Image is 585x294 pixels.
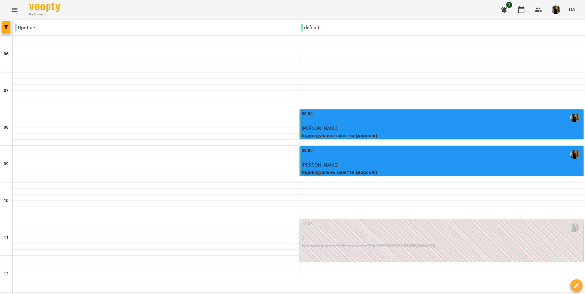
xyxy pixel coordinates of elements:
[4,234,9,241] h6: 11
[302,242,582,249] p: Групове(парне 1+1) заняття (1АМ11 1+1 [PERSON_NAME])
[4,51,9,57] h6: 06
[4,124,9,131] h6: 08
[302,162,339,168] span: [PERSON_NAME]
[302,147,313,154] label: 09:00
[4,197,9,204] h6: 10
[4,87,9,94] h6: 07
[302,235,582,242] p: 0
[302,111,313,117] label: 08:00
[302,169,582,176] p: Індивідуальне заняття (дорослі)
[301,24,319,31] p: default
[4,161,9,167] h6: 09
[570,150,579,159] img: Островська Діана Володимирівна
[15,24,35,31] p: Пробне
[29,13,60,17] span: For Business
[552,6,560,14] img: 283d04c281e4d03bc9b10f0e1c453e6b.jpg
[4,271,9,277] h6: 12
[566,4,578,15] button: UA
[570,223,579,232] img: Островська Діана Володимирівна
[302,221,313,227] label: 11:00
[302,125,339,131] span: [PERSON_NAME]
[7,2,22,17] button: Menu
[570,113,579,122] img: Островська Діана Володимирівна
[29,3,60,12] img: Voopty Logo
[302,132,582,139] p: Індивідуальне заняття (дорослі)
[506,2,512,8] span: 1
[569,6,575,13] span: UA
